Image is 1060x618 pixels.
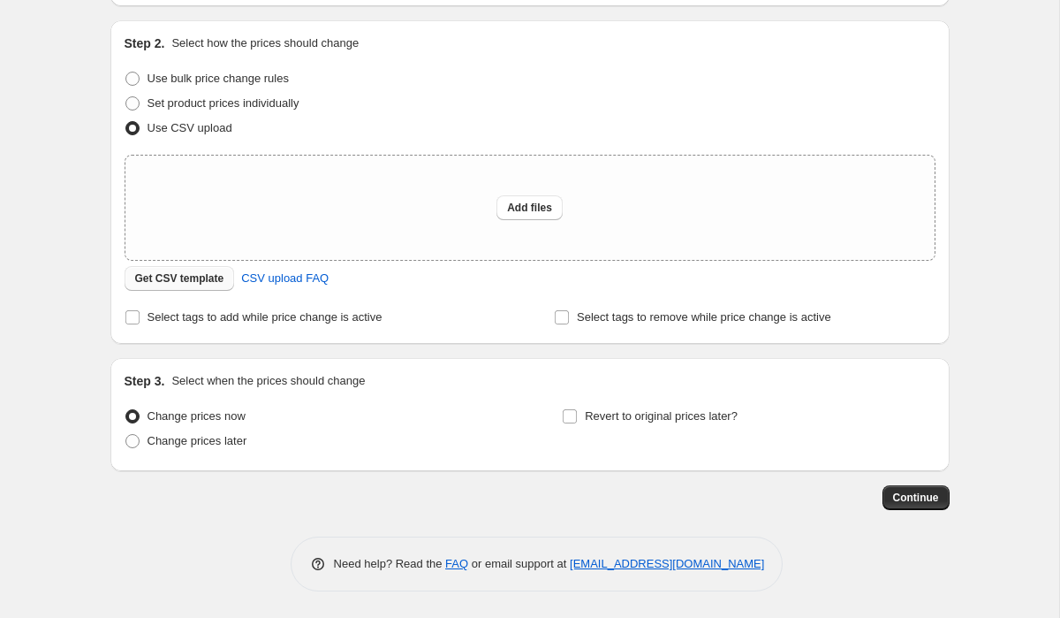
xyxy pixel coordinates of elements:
span: Change prices now [148,409,246,423]
a: FAQ [445,557,468,570]
span: Select tags to remove while price change is active [577,310,831,324]
span: or email support at [468,557,570,570]
span: Continue [893,491,939,505]
h2: Step 3. [125,372,165,390]
span: Need help? Read the [334,557,446,570]
button: Get CSV template [125,266,235,291]
h2: Step 2. [125,34,165,52]
a: [EMAIL_ADDRESS][DOMAIN_NAME] [570,557,764,570]
span: Revert to original prices later? [585,409,738,423]
a: CSV upload FAQ [231,264,339,293]
span: CSV upload FAQ [241,270,329,287]
span: Get CSV template [135,271,224,286]
span: Select tags to add while price change is active [148,310,382,324]
button: Continue [882,485,950,510]
p: Select when the prices should change [171,372,365,390]
span: Use bulk price change rules [148,72,289,85]
p: Select how the prices should change [171,34,359,52]
span: Use CSV upload [148,121,232,134]
span: Set product prices individually [148,96,299,110]
button: Add files [496,195,563,220]
span: Change prices later [148,434,247,447]
span: Add files [507,201,552,215]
